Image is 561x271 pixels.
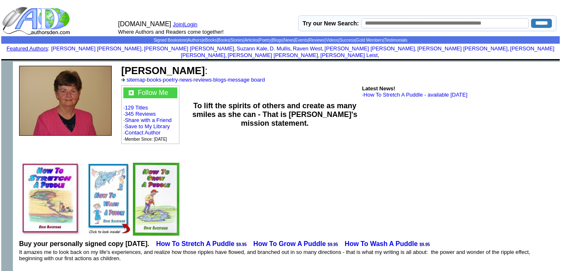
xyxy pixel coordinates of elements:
a: Featured Authors [7,45,48,52]
a: News [284,38,294,42]
font: i [379,53,380,58]
a: Follow Me [138,89,168,96]
span: | | | | | | | | | | | | | | [154,38,407,42]
a: Testimonials [385,38,407,42]
a: Login [184,21,198,27]
font: Where Authors and Readers come together! [118,29,223,35]
a: blogs [213,77,226,83]
a: sitemap [127,77,146,83]
img: shim.gif [1,62,13,73]
a: Join [173,21,183,27]
a: [PERSON_NAME] Leist [321,52,378,58]
font: · [362,92,468,98]
a: Blogs [272,38,283,42]
img: shim.gif [280,59,281,60]
a: [PERSON_NAME] [PERSON_NAME] [144,45,234,52]
a: Share with a Friend [125,117,172,123]
a: Contact Author [125,129,161,136]
a: Success [339,38,355,42]
a: Raven West [293,45,322,52]
a: [PERSON_NAME] [PERSON_NAME] [417,45,507,52]
a: Reviews [309,38,325,42]
a: [PERSON_NAME] [PERSON_NAME] [181,45,555,58]
label: Try our New Search: [303,20,359,27]
a: poetry [163,77,178,83]
a: Authors [187,38,201,42]
a: Suzann Kale [237,45,267,52]
a: Gold Members [356,38,384,42]
font: i [236,47,237,51]
img: gc.jpg [129,90,134,95]
img: 49581.jpg [133,163,179,236]
font: : [7,45,49,52]
a: Stories [230,38,243,42]
a: D. Mullis [269,45,290,52]
font: : [121,65,208,76]
span: $9.95 [328,242,338,247]
b: Latest News! [362,85,395,92]
a: How To Stretch A Puddle - available [DATE] [363,92,467,98]
img: 44957.jpg [88,163,131,236]
font: [DOMAIN_NAME] [118,20,171,27]
a: How To Grow A Puddle [253,240,326,247]
img: a_336699.gif [121,78,125,82]
a: Save to My Library [125,123,170,129]
img: logo_ad.gif [2,6,72,35]
font: i [269,47,269,51]
font: i [509,47,510,51]
a: eBooks [203,38,217,42]
font: · · · · · · [121,77,265,83]
a: How To Wash A Puddle [345,240,418,247]
span: $9.95 [419,242,430,247]
iframe: fb:like Facebook Social Plugin [121,147,308,155]
a: Books [218,38,230,42]
p: It amazes me to look back on my life's experiences, and realize how those ripples have flowed, an... [19,249,531,261]
a: Videos [326,38,338,42]
font: i [227,53,228,58]
font: i [323,47,324,51]
a: message board [228,77,265,83]
a: [PERSON_NAME] [PERSON_NAME] [325,45,415,52]
a: [PERSON_NAME] [PERSON_NAME] [228,52,318,58]
b: Buy your personally signed copy [DATE]. [19,240,149,247]
font: | [183,21,200,27]
font: Member Since: [DATE] [125,137,167,142]
a: reviews [194,77,212,83]
a: 129 Titles [125,104,148,111]
font: i [143,47,144,51]
font: i [416,47,417,51]
a: [PERSON_NAME] [PERSON_NAME] [51,45,141,52]
img: 56019.jpg [17,163,86,236]
a: Events [295,38,308,42]
font: · · · · · · [123,87,177,142]
a: Articles [245,38,258,42]
font: , , , , , , , , , , [51,45,554,58]
a: How To Stretch A Puddle [156,240,235,247]
b: To lift the spirits of others and create as many smiles as she can - That is [PERSON_NAME]'s miss... [192,102,357,127]
a: news [179,77,192,83]
b: [PERSON_NAME] [121,65,205,76]
img: 147488.jpg [19,66,112,136]
a: 345 Reviews [125,111,156,117]
img: shim.gif [280,60,281,62]
a: books [147,77,162,83]
span: $9.95 [236,242,247,247]
a: Poetry [259,38,271,42]
font: i [292,47,293,51]
a: Signed Bookstore [154,38,186,42]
